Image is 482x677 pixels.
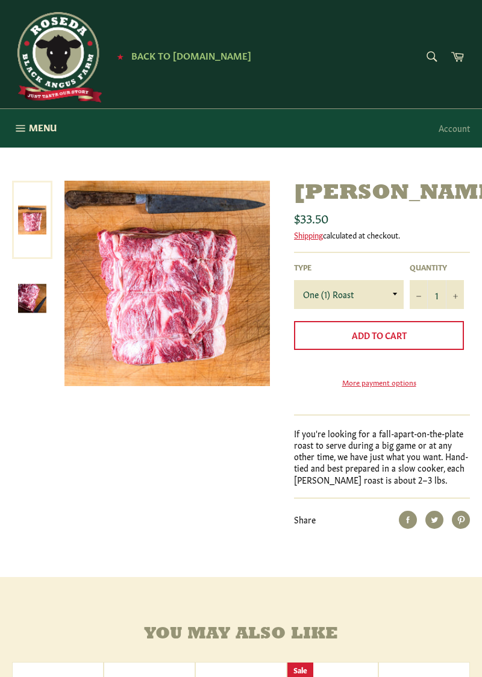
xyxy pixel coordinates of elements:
a: Account [433,110,476,146]
a: More payment options [294,377,464,387]
span: Back to [DOMAIN_NAME] [131,49,251,61]
span: Add to Cart [352,329,407,341]
label: Type [294,262,404,272]
button: Increase item quantity by one [446,280,464,309]
button: Add to Cart [294,321,464,350]
span: Share [294,513,316,525]
span: ★ [117,51,124,61]
img: Roseda Beef [12,12,102,102]
a: ★ Back to [DOMAIN_NAME] [111,51,251,61]
h1: [PERSON_NAME] [294,181,470,207]
p: If you're looking for a fall-apart-on-the-plate roast to serve during a big game or at any other ... [294,428,470,485]
button: Reduce item quantity by one [410,280,428,309]
a: Shipping [294,229,323,240]
label: Quantity [410,262,464,272]
img: Chuck Roast [64,181,270,386]
img: Chuck Roast [18,284,46,313]
div: calculated at checkout. [294,229,470,240]
span: Menu [29,121,57,134]
span: $33.50 [294,209,328,226]
h4: You may also like [12,625,470,644]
